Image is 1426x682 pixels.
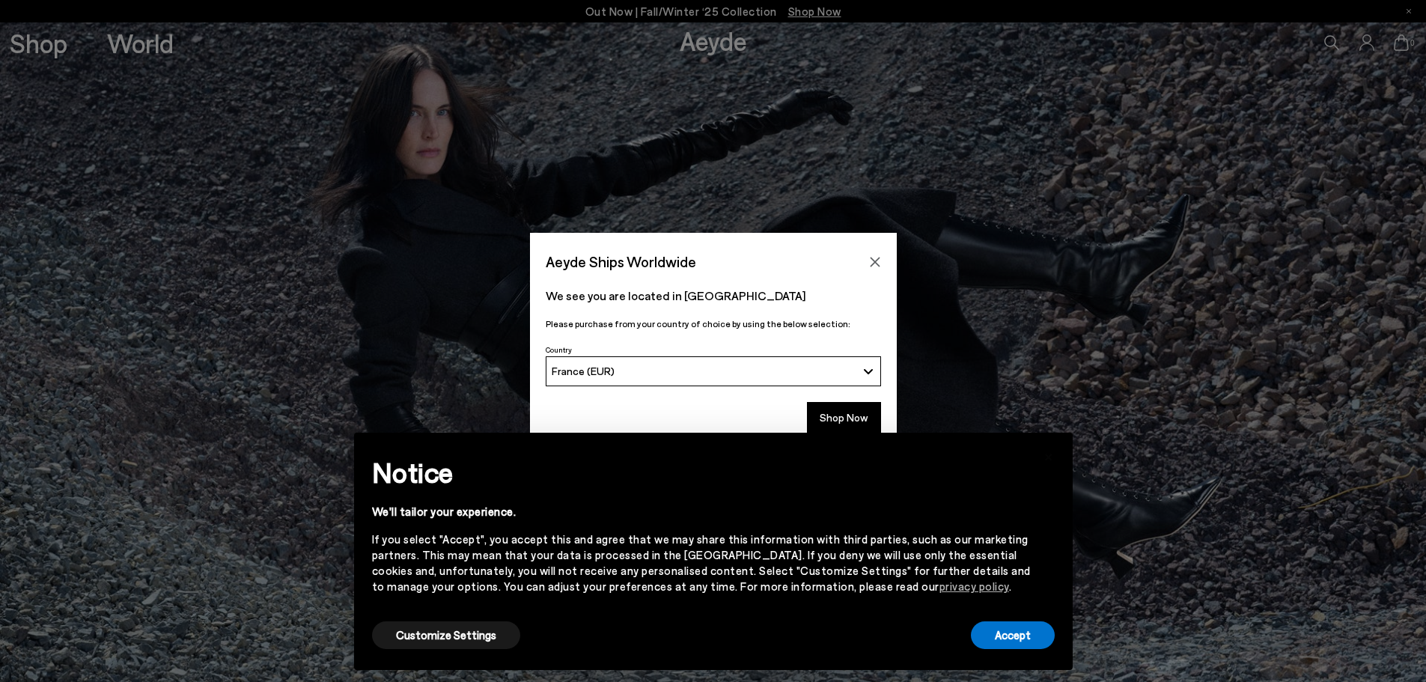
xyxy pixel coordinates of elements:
[807,402,881,433] button: Shop Now
[939,579,1009,593] a: privacy policy
[546,317,881,331] p: Please purchase from your country of choice by using the below selection:
[546,287,881,305] p: We see you are located in [GEOGRAPHIC_DATA]
[372,453,1031,492] h2: Notice
[372,621,520,649] button: Customize Settings
[1031,437,1067,473] button: Close this notice
[1043,444,1054,466] span: ×
[971,621,1055,649] button: Accept
[546,345,572,354] span: Country
[372,504,1031,520] div: We'll tailor your experience.
[372,532,1031,594] div: If you select "Accept", you accept this and agree that we may share this information with third p...
[546,249,696,275] span: Aeyde Ships Worldwide
[552,365,615,377] span: France (EUR)
[864,251,886,273] button: Close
